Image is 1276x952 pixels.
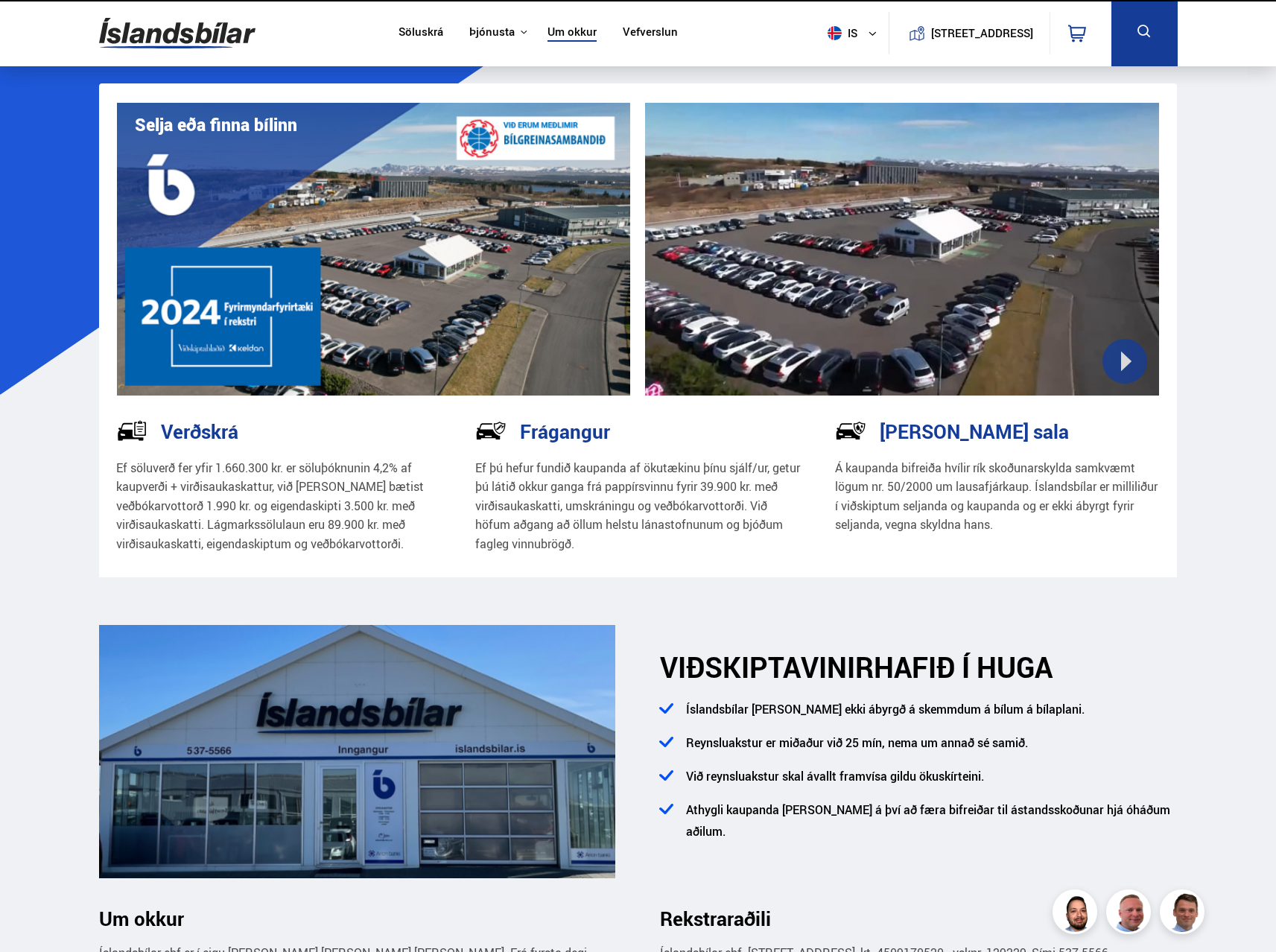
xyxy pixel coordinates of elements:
[835,459,1161,535] p: Á kaupanda bifreiða hvílir rík skoðunarskylda samkvæmt lögum nr. 50/2000 um lausafjárkaup. Ísland...
[623,25,678,41] a: Vefverslun
[828,26,842,40] img: svg+xml;base64,PHN2ZyB4bWxucz0iaHR0cDovL3d3dy53My5vcmcvMjAwMC9zdmciIHdpZHRoPSI1MTIiIGhlaWdodD0iNT...
[835,415,866,446] img: -Svtn6bYgwAsiwNX.svg
[1108,892,1153,936] img: siFngHWaQ9KaOqBr.png
[99,625,616,878] img: ANGMEGnRQmXqTLfD.png
[1162,892,1207,936] img: FbJEzSuNWCJXmdc-.webp
[897,12,1041,54] a: [STREET_ADDRESS]
[880,420,1069,442] h3: [PERSON_NAME] sala
[116,459,442,554] p: Ef söluverð fer yfir 1.660.300 kr. er söluþóknunin 4,2% af kaupverði + virðisaukaskattur, við [PE...
[475,459,801,554] p: Ef þú hefur fundið kaupanda af ökutækinu þínu sjálf/ur, getur þú látið okkur ganga frá pappírsvin...
[1055,892,1099,936] img: nhp88E3Fdnt1Opn2.png
[99,907,616,930] h3: Um okkur
[99,9,255,57] img: G0Ugv5HjCgRt.svg
[161,420,238,442] h3: Verðskrá
[679,699,1177,732] li: Íslandsbílar [PERSON_NAME] ekki ábyrgð á skemmdum á bílum á bílaplani.
[822,11,889,55] button: is
[660,648,874,686] span: VIÐSKIPTAVINIR
[475,415,507,446] img: NP-R9RrMhXQFCiaa.svg
[116,415,147,446] img: tr5P-W3DuiFaO7aO.svg
[520,420,610,442] h3: Frágangur
[135,115,297,135] h1: Selja eða finna bílinn
[469,25,515,39] button: Þjónusta
[399,25,443,41] a: Söluskrá
[822,26,859,40] span: is
[660,650,1177,684] h2: HAFIÐ Í HUGA
[679,799,1177,854] li: Athygli kaupanda [PERSON_NAME] á því að færa bifreiðar til ástandsskoðunar hjá óháðum aðilum.
[547,25,597,41] a: Um okkur
[117,103,631,396] img: eKx6w-_Home_640_.png
[660,907,1177,930] h3: Rekstraraðili
[679,732,1177,766] li: Reynsluakstur er miðaður við 25 mín, nema um annað sé samið.
[937,27,1028,39] button: [STREET_ADDRESS]
[679,766,1177,799] li: Við reynsluakstur skal ávallt framvísa gildu ökuskírteini.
